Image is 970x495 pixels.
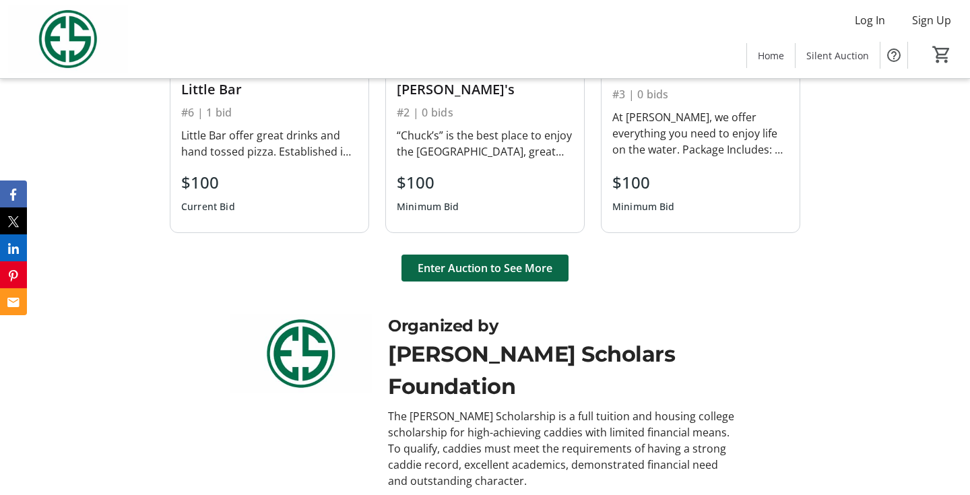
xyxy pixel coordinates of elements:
[612,109,789,158] div: At [PERSON_NAME], we offer everything you need to enjoy life on the water. Package Includes: * 2 ...
[401,255,569,282] button: Enter Auction to See More
[806,48,869,63] span: Silent Auction
[8,5,128,73] img: Evans Scholars Foundation's Logo
[844,9,896,31] button: Log In
[388,314,740,338] div: Organized by
[901,9,962,31] button: Sign Up
[758,48,784,63] span: Home
[181,127,358,160] div: Little Bar offer great drinks and hand tossed pizza. Established in [DATE] we are proud to join t...
[397,195,459,219] div: Minimum Bid
[397,81,573,98] div: [PERSON_NAME]'s
[388,408,740,489] div: The [PERSON_NAME] Scholarship is a full tuition and housing college scholarship for high-achievin...
[181,81,358,98] div: Little Bar
[855,12,885,28] span: Log In
[397,170,459,195] div: $100
[912,12,951,28] span: Sign Up
[612,85,789,104] div: #3 | 0 bids
[880,42,907,69] button: Help
[181,195,235,219] div: Current Bid
[930,42,954,67] button: Cart
[230,314,372,393] img: Evans Scholars Foundation logo
[181,170,235,195] div: $100
[612,170,675,195] div: $100
[418,260,552,276] span: Enter Auction to See More
[181,103,358,122] div: #6 | 1 bid
[747,43,795,68] a: Home
[796,43,880,68] a: Silent Auction
[388,338,740,403] div: [PERSON_NAME] Scholars Foundation
[397,103,573,122] div: #2 | 0 bids
[397,127,573,160] div: “Chuck’s” is the best place to enjoy the [GEOGRAPHIC_DATA], great food, generous drinks, and frie...
[612,195,675,219] div: Minimum Bid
